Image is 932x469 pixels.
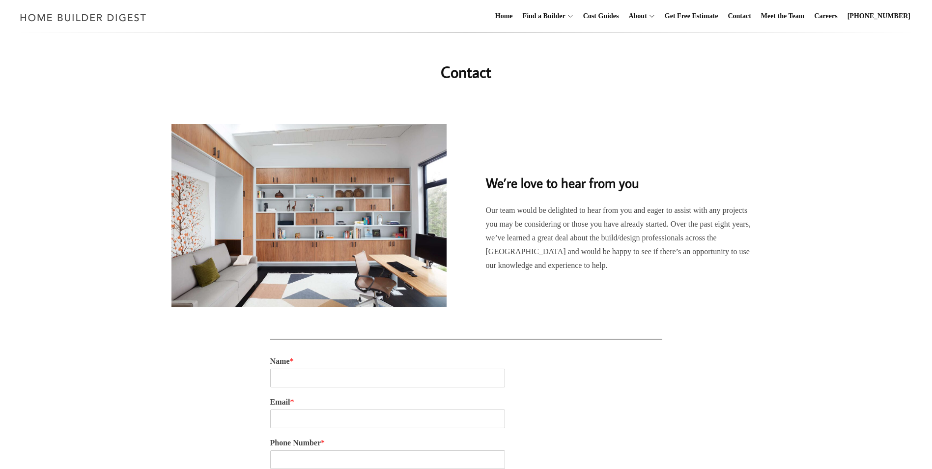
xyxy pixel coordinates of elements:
label: Phone Number [270,438,662,448]
a: [PHONE_NUMBER] [844,0,914,32]
a: Get Free Estimate [661,0,722,32]
a: About [624,0,647,32]
p: Our team would be delighted to hear from you and eager to assist with any projects you may be con... [486,204,761,272]
label: Name [270,356,662,367]
h2: We’re love to hear from you [486,159,761,193]
a: Home [491,0,517,32]
a: Cost Guides [579,0,623,32]
img: Home Builder Digest [16,8,151,27]
h1: Contact [270,60,662,84]
a: Contact [724,0,755,32]
a: Meet the Team [757,0,809,32]
label: Email [270,397,662,408]
a: Find a Builder [519,0,565,32]
a: Careers [811,0,842,32]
